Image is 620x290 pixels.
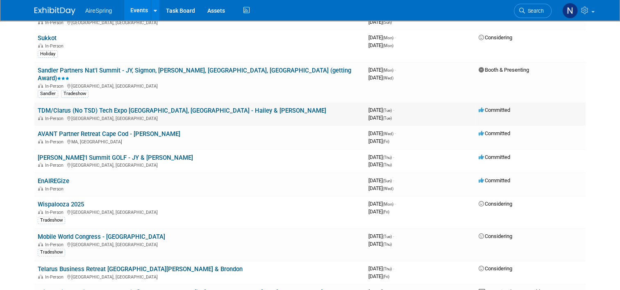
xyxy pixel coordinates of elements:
[393,154,394,160] span: -
[45,20,66,25] span: In-Person
[38,161,362,168] div: [GEOGRAPHIC_DATA], [GEOGRAPHIC_DATA]
[38,107,326,114] a: TDM/Clarus (No TSD) Tech Expo [GEOGRAPHIC_DATA], [GEOGRAPHIC_DATA] - Hailey & [PERSON_NAME]
[38,90,58,97] div: Sandler
[368,67,396,73] span: [DATE]
[383,43,393,48] span: (Mon)
[368,154,394,160] span: [DATE]
[383,186,393,191] span: (Wed)
[383,155,392,160] span: (Thu)
[38,50,58,58] div: Holiday
[45,163,66,168] span: In-Person
[38,138,362,145] div: MA, [GEOGRAPHIC_DATA]
[479,233,512,239] span: Considering
[38,20,43,24] img: In-Person Event
[393,177,394,184] span: -
[368,75,393,81] span: [DATE]
[479,130,510,136] span: Committed
[393,107,394,113] span: -
[383,68,393,72] span: (Mon)
[383,20,392,25] span: (Sun)
[38,249,65,256] div: Tradeshow
[395,201,396,207] span: -
[383,163,392,167] span: (Thu)
[368,107,394,113] span: [DATE]
[38,115,362,121] div: [GEOGRAPHIC_DATA], [GEOGRAPHIC_DATA]
[38,177,69,185] a: EnAIREGize
[514,4,552,18] a: Search
[393,265,394,272] span: -
[479,107,510,113] span: Committed
[395,130,396,136] span: -
[479,265,512,272] span: Considering
[479,201,512,207] span: Considering
[383,274,389,279] span: (Fri)
[38,19,362,25] div: [GEOGRAPHIC_DATA], [GEOGRAPHIC_DATA]
[368,130,396,136] span: [DATE]
[38,274,43,279] img: In-Person Event
[45,274,66,280] span: In-Person
[383,210,389,214] span: (Fri)
[383,267,392,271] span: (Thu)
[368,138,389,144] span: [DATE]
[45,242,66,247] span: In-Person
[383,108,392,113] span: (Tue)
[38,163,43,167] img: In-Person Event
[525,8,544,14] span: Search
[38,139,43,143] img: In-Person Event
[368,177,394,184] span: [DATE]
[383,179,392,183] span: (Sun)
[479,177,510,184] span: Committed
[38,210,43,214] img: In-Person Event
[368,42,393,48] span: [DATE]
[368,241,392,247] span: [DATE]
[383,36,393,40] span: (Mon)
[562,3,578,18] img: Natalie Pyron
[38,233,165,240] a: Mobile World Congress - [GEOGRAPHIC_DATA]
[383,202,393,206] span: (Mon)
[61,90,89,97] div: Tradeshow
[38,201,84,208] a: Wispalooza 2025
[368,273,389,279] span: [DATE]
[38,186,43,190] img: In-Person Event
[45,210,66,215] span: In-Person
[38,154,193,161] a: [PERSON_NAME]'l Summit GOLF - JY & [PERSON_NAME]
[383,116,392,120] span: (Tue)
[395,67,396,73] span: -
[383,234,392,239] span: (Tue)
[38,34,57,42] a: Sukkot
[38,265,243,273] a: Telarus Business Retreat [GEOGRAPHIC_DATA][PERSON_NAME] & Brondon
[368,201,396,207] span: [DATE]
[38,43,43,48] img: In-Person Event
[38,217,65,224] div: Tradeshow
[368,233,394,239] span: [DATE]
[38,116,43,120] img: In-Person Event
[34,7,75,15] img: ExhibitDay
[383,242,392,247] span: (Thu)
[368,161,392,168] span: [DATE]
[395,34,396,41] span: -
[383,76,393,80] span: (Wed)
[368,115,392,121] span: [DATE]
[45,43,66,49] span: In-Person
[38,82,362,89] div: [GEOGRAPHIC_DATA], [GEOGRAPHIC_DATA]
[45,139,66,145] span: In-Person
[38,241,362,247] div: [GEOGRAPHIC_DATA], [GEOGRAPHIC_DATA]
[45,116,66,121] span: In-Person
[479,67,529,73] span: Booth & Presenting
[479,154,510,160] span: Committed
[38,130,180,138] a: AVANT Partner Retreat Cape Cod - [PERSON_NAME]
[38,273,362,280] div: [GEOGRAPHIC_DATA], [GEOGRAPHIC_DATA]
[368,265,394,272] span: [DATE]
[479,34,512,41] span: Considering
[383,139,389,144] span: (Fri)
[393,233,394,239] span: -
[368,185,393,191] span: [DATE]
[38,67,351,82] a: Sandler Partners Nat'l Summit - JY, Sigmon, [PERSON_NAME], [GEOGRAPHIC_DATA], [GEOGRAPHIC_DATA] (...
[85,7,112,14] span: AireSpring
[368,34,396,41] span: [DATE]
[45,186,66,192] span: In-Person
[38,242,43,246] img: In-Person Event
[368,19,392,25] span: [DATE]
[383,131,393,136] span: (Wed)
[38,84,43,88] img: In-Person Event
